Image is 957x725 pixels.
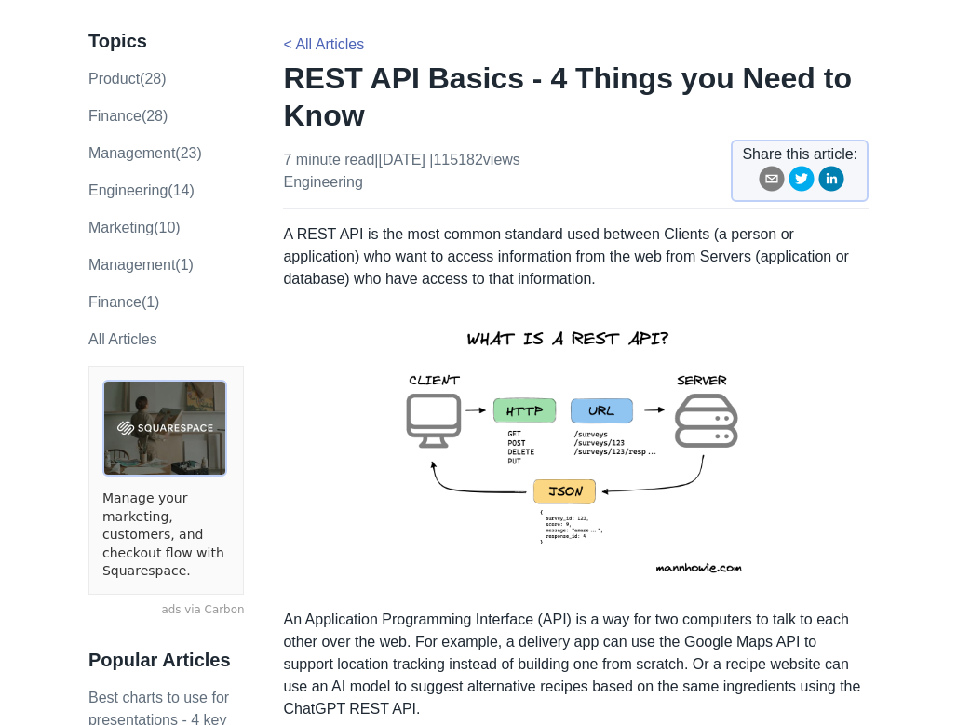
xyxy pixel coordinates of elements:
[88,30,245,53] h3: Topics
[759,166,785,198] button: email
[88,257,194,273] a: Management(1)
[283,149,519,194] p: 7 minute read | [DATE]
[283,36,364,52] a: < All Articles
[88,145,202,161] a: management(23)
[102,490,231,581] a: Manage your marketing, customers, and checkout flow with Squarespace.
[789,166,815,198] button: twitter
[88,220,181,235] a: marketing(10)
[372,305,780,594] img: rest-api
[102,380,227,477] img: ads via Carbon
[742,143,857,166] span: Share this article:
[88,331,157,347] a: All Articles
[88,108,168,124] a: finance(28)
[283,174,362,190] a: engineering
[283,60,869,134] h1: REST API Basics - 4 Things you Need to Know
[88,649,245,672] h3: Popular Articles
[88,71,167,87] a: product(28)
[429,152,520,168] span: | 115182 views
[88,602,245,619] a: ads via Carbon
[88,182,195,198] a: engineering(14)
[818,166,844,198] button: linkedin
[88,294,159,310] a: Finance(1)
[283,609,869,720] p: An Application Programming Interface (API) is a way for two computers to talk to each other over ...
[283,223,869,290] p: A REST API is the most common standard used between Clients (a person or application) who want to...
